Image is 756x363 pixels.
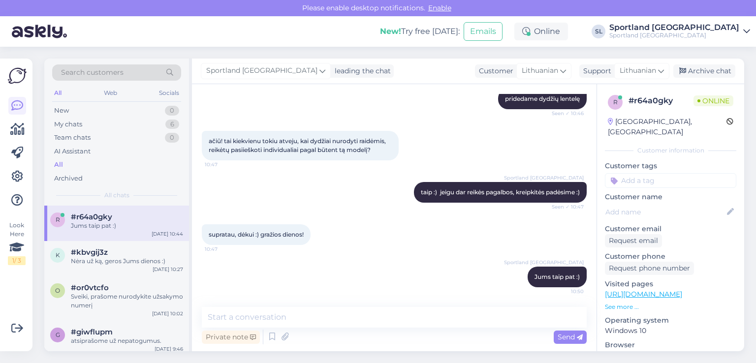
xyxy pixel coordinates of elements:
[673,64,735,78] div: Archive chat
[535,273,580,280] span: Jums taip pat :)
[54,174,83,183] div: Archived
[605,224,736,234] p: Customer email
[153,266,183,273] div: [DATE] 10:27
[605,207,725,217] input: Add name
[464,22,503,41] button: Emails
[613,98,618,106] span: r
[475,66,513,76] div: Customer
[8,256,26,265] div: 1 / 3
[605,173,736,188] input: Add a tag
[71,212,112,221] span: #r64a0gky
[609,24,739,31] div: Sportland [GEOGRAPHIC_DATA]
[609,24,750,39] a: Sportland [GEOGRAPHIC_DATA]Sportland [GEOGRAPHIC_DATA]
[380,27,401,36] b: New!
[157,87,181,99] div: Socials
[54,120,82,129] div: My chats
[56,251,60,259] span: k
[605,326,736,336] p: Windows 10
[71,221,183,230] div: Jums taip pat :)
[331,66,391,76] div: leading the chat
[693,95,733,106] span: Online
[620,65,656,76] span: Lithuanian
[605,315,736,326] p: Operating system
[504,259,584,266] span: Sportland [GEOGRAPHIC_DATA]
[421,188,580,196] span: taip :) jeigu dar reikės pagalbos, kreipkitės padėsime :)
[605,161,736,171] p: Customer tags
[55,287,60,294] span: o
[547,203,584,211] span: Seen ✓ 10:47
[71,292,183,310] div: Sveiki, prašome nurodykite užsakymo numerį
[605,279,736,289] p: Visited pages
[609,31,739,39] div: Sportland [GEOGRAPHIC_DATA]
[605,251,736,262] p: Customer phone
[522,65,558,76] span: Lithuanian
[71,257,183,266] div: Nėra už ką, geros Jums dienos :)
[629,95,693,107] div: # r64a0gky
[54,147,91,156] div: AI Assistant
[605,340,736,350] p: Browser
[61,67,124,78] span: Search customers
[579,66,611,76] div: Support
[608,117,726,137] div: [GEOGRAPHIC_DATA], [GEOGRAPHIC_DATA]
[152,230,183,238] div: [DATE] 10:44
[425,3,454,12] span: Enable
[605,234,662,247] div: Request email
[8,221,26,265] div: Look Here
[605,146,736,155] div: Customer information
[209,137,387,153] span: ačiū! tai kiekvienu tokiu atveju, kai dydžiai nurodyti raidėmis, reikėtų pasiieškoti individualia...
[54,106,69,116] div: New
[165,120,179,129] div: 6
[505,95,580,102] span: pridedame dydžių lentelę
[52,87,63,99] div: All
[71,283,109,292] span: #or0vtcfo
[605,302,736,311] p: See more ...
[504,174,584,181] span: Sportland [GEOGRAPHIC_DATA]
[209,231,304,238] span: supratau, dėkui :) gražios dienos!
[71,336,183,345] div: atsiprašome už nepatogumus.
[605,290,682,299] a: [URL][DOMAIN_NAME]
[155,345,183,353] div: [DATE] 9:46
[56,331,60,338] span: g
[547,110,584,117] span: Seen ✓ 10:46
[104,191,129,200] span: All chats
[54,133,91,143] div: Team chats
[8,66,27,85] img: Askly Logo
[54,160,63,170] div: All
[605,262,694,275] div: Request phone number
[605,350,736,361] p: Chrome [TECHNICAL_ID]
[514,23,568,40] div: Online
[592,25,605,38] div: SL
[202,331,260,344] div: Private note
[152,310,183,317] div: [DATE] 10:02
[558,333,583,341] span: Send
[71,248,108,257] span: #kbvgij3z
[71,328,113,336] span: #giwflupm
[165,106,179,116] div: 0
[205,245,242,253] span: 10:47
[380,26,460,37] div: Try free [DATE]:
[165,133,179,143] div: 0
[547,288,584,295] span: 10:50
[102,87,119,99] div: Web
[56,216,60,223] span: r
[205,161,242,168] span: 10:47
[206,65,317,76] span: Sportland [GEOGRAPHIC_DATA]
[605,192,736,202] p: Customer name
